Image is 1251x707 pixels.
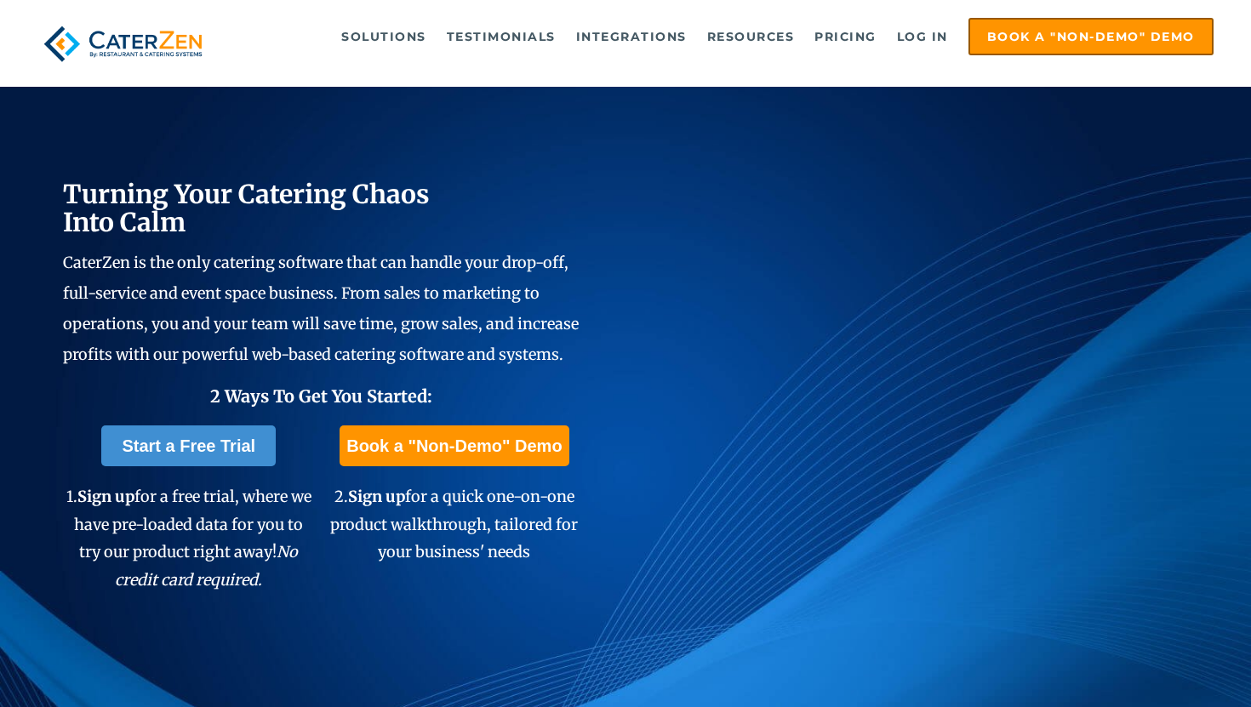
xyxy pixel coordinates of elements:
a: Log in [888,20,957,54]
span: Turning Your Catering Chaos Into Calm [63,178,430,238]
a: Start a Free Trial [101,425,276,466]
img: caterzen [37,18,208,70]
span: 2. for a quick one-on-one product walkthrough, tailored for your business' needs [330,487,578,562]
a: Solutions [333,20,435,54]
div: Navigation Menu [238,18,1214,55]
span: Sign up [77,487,134,506]
a: Pricing [806,20,885,54]
a: Book a "Non-Demo" Demo [968,18,1214,55]
a: Integrations [568,20,695,54]
a: Book a "Non-Demo" Demo [340,425,568,466]
a: Resources [699,20,803,54]
span: CaterZen is the only catering software that can handle your drop-off, full-service and event spac... [63,253,579,364]
span: 1. for a free trial, where we have pre-loaded data for you to try our product right away! [66,487,311,589]
a: Testimonials [438,20,564,54]
span: 2 Ways To Get You Started: [210,385,432,407]
span: Sign up [348,487,405,506]
em: No credit card required. [115,542,298,589]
